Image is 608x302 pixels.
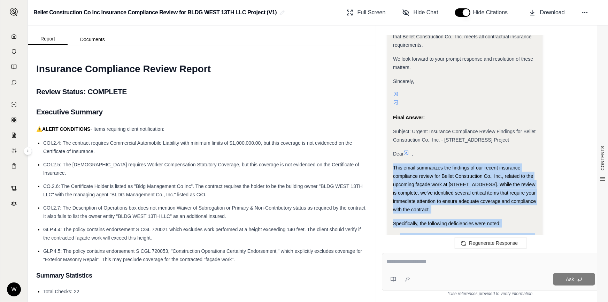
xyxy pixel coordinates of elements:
a: Documents Vault [5,45,23,59]
div: W [7,282,21,296]
button: Expand sidebar [7,5,21,19]
span: Regenerate Response [469,240,518,246]
button: Hide Chat [400,6,441,20]
span: Dear [393,151,403,157]
a: Prompt Library [5,60,23,74]
h1: Insurance Compliance Review Report [36,59,368,79]
span: GLP.4.5: The policy contains endorsement S CGL 720053, "Construction Operations Certainty Endorse... [43,248,362,262]
span: COI.2.7: The Description of Operations box does not mention Waiver of Subrogation or Primary & No... [43,205,367,219]
span: COI.2.4: The contract requires Commercial Automobile Liability with minimum limits of $1,000,000.... [43,140,352,154]
h2: Bellet Construction Co Inc Insurance Compliance Review for BLDG WEST 13TH LLC Project (V1) [33,6,277,19]
button: Regenerate Response [455,237,526,249]
span: Subject: Urgent: Insurance Compliance Review Findings for Bellet Construction Co., Inc. - [STREET... [393,129,536,143]
img: Expand sidebar [10,8,18,16]
button: Download [526,6,568,20]
h3: Summary Statistics [36,269,368,282]
span: - Items requiring client notification: [90,126,164,132]
h2: Executive Summary [36,105,368,119]
span: Please provide us with the revised Certificate of Insurance and the information regarding the wor... [393,0,536,48]
button: Ask [553,273,595,286]
div: *Use references provided to verify information. [382,291,600,296]
a: Single Policy [5,98,23,112]
strong: Final Answer: [393,115,425,120]
span: Hide Citations [473,8,512,17]
button: Report [28,33,68,45]
button: Documents [68,34,117,45]
a: Chat [5,75,23,89]
a: Custom Report [5,144,23,158]
span: Total Checks: 22 [43,289,79,294]
a: Coverage Table [5,159,23,173]
h2: Review Status: COMPLETE [36,84,368,99]
span: COI.2.5: The [DEMOGRAPHIC_DATA] requires Worker Compensation Statutory Coverage, but this coverag... [43,162,359,176]
span: This email summarizes the findings of our recent insurance compliance review for Bellet Construct... [393,165,536,212]
button: Full Screen [344,6,388,20]
a: Policy Comparisons [5,113,23,127]
a: Contract Analysis [5,181,23,195]
span: CONTENTS [600,146,606,171]
span: CO.2.6: The Certificate Holder is listed as "Bldg Management Co Inc". The contract requires the h... [43,183,363,197]
span: Download [540,8,565,17]
a: Legal Search Engine [5,197,23,211]
span: Ask [566,277,574,282]
span: Specifically, the following deficiencies were noted: [393,221,501,226]
a: Home [5,29,23,43]
span: ⚠️ [36,126,42,132]
span: GLP.4.4: The policy contains endorsement S CGL 720021 which excludes work performed at a height e... [43,227,361,241]
span: Hide Chat [414,8,438,17]
span: , [412,151,413,157]
span: Full Screen [357,8,386,17]
a: Claim Coverage [5,128,23,142]
strong: ALERT CONDITIONS [42,126,90,132]
span: We look forward to your prompt response and resolution of these matters. [393,56,533,70]
span: Sincerely, [393,78,414,84]
button: Expand sidebar [24,147,32,155]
